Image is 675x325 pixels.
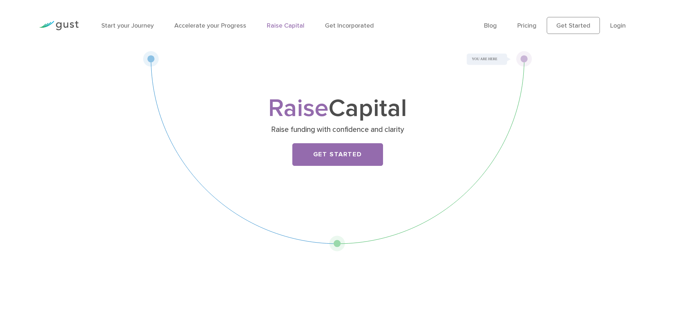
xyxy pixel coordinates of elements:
a: Get Started [547,17,600,34]
img: Gust Logo [39,21,79,30]
a: Start your Journey [101,22,154,29]
a: Get Incorporated [325,22,374,29]
h1: Capital [198,97,478,120]
p: Raise funding with confidence and clarity [200,125,475,135]
a: Raise Capital [267,22,304,29]
span: Raise [268,93,328,123]
a: Blog [484,22,497,29]
a: Login [610,22,626,29]
a: Accelerate your Progress [174,22,246,29]
a: Pricing [517,22,536,29]
a: Get Started [292,143,383,166]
